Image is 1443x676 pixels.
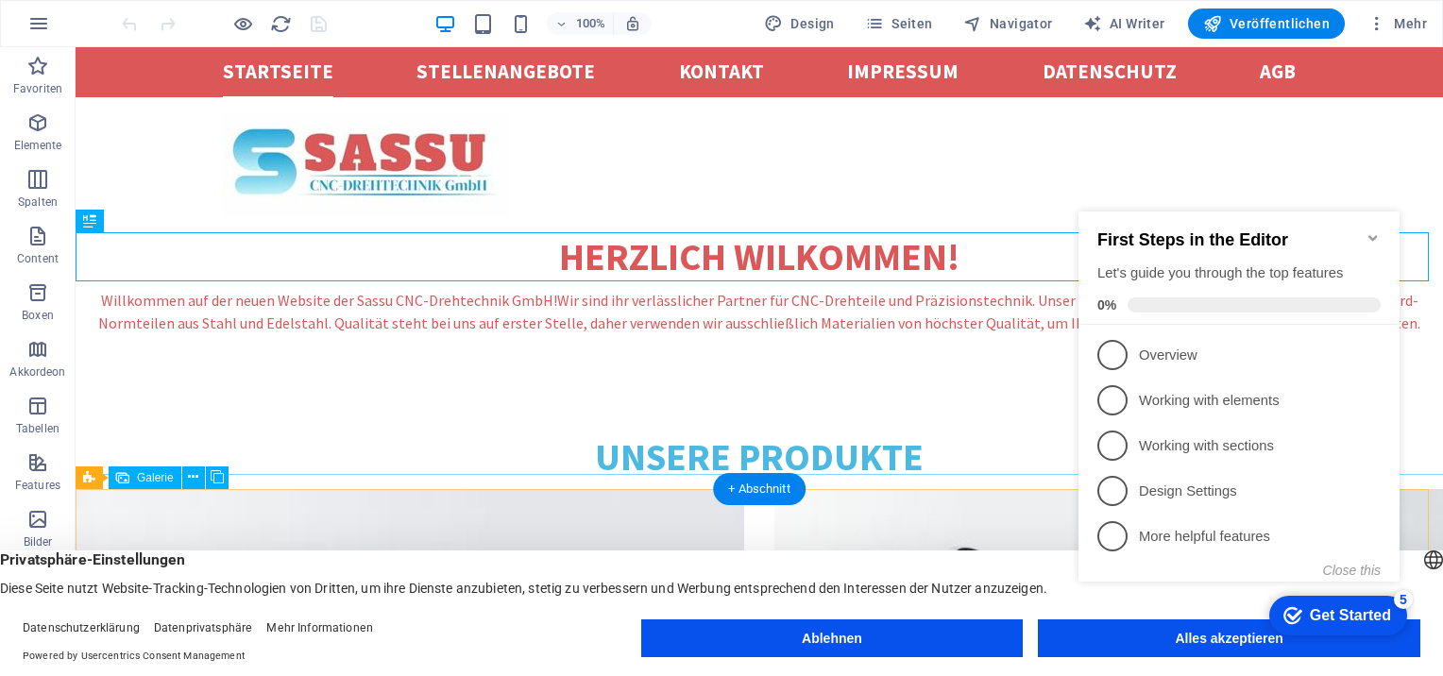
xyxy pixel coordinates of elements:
p: Favoriten [13,81,62,96]
span: 0% [26,114,57,129]
span: Galerie [137,472,174,483]
button: Mehr [1360,8,1435,39]
p: Boxen [22,308,54,323]
button: AI Writer [1076,8,1173,39]
p: Features [15,478,60,493]
p: Akkordeon [9,364,65,380]
button: Navigator [956,8,1061,39]
div: 5 [323,407,342,426]
li: More helpful features [8,330,329,376]
p: Design Settings [68,298,295,318]
p: Elemente [14,138,62,153]
h2: First Steps in the Editor [26,47,310,67]
p: Bilder [24,534,53,549]
button: Seiten [857,8,941,39]
span: Mehr [1367,14,1427,33]
li: Design Settings [8,285,329,330]
div: Get Started [239,424,320,441]
div: Get Started 5 items remaining, 0% complete [198,413,336,452]
button: Close this [252,380,310,395]
i: Seite neu laden [270,13,292,35]
span: Seiten [865,14,933,33]
button: 100% [547,12,614,35]
span: AI Writer [1083,14,1165,33]
h6: 100% [575,12,605,35]
p: Overview [68,162,295,182]
div: Let's guide you through the top features [26,80,310,100]
span: Veröffentlichen [1203,14,1330,33]
p: Tabellen [16,421,59,436]
button: Veröffentlichen [1188,8,1345,39]
div: + Abschnitt [713,473,806,505]
p: Content [17,251,59,266]
div: Minimize checklist [295,47,310,62]
div: Design (Strg+Alt+Y) [756,8,842,39]
button: Klicke hier, um den Vorschau-Modus zu verlassen [231,12,254,35]
p: Spalten [18,194,58,210]
p: Working with sections [68,253,295,273]
p: More helpful features [68,344,295,363]
span: Design [764,14,835,33]
button: reload [269,12,292,35]
button: Design [756,8,842,39]
p: Working with elements [68,208,295,228]
span: Navigator [963,14,1053,33]
li: Working with sections [8,240,329,285]
li: Overview [8,149,329,194]
li: Working with elements [8,194,329,240]
i: Bei Größenänderung Zoomstufe automatisch an das gewählte Gerät anpassen. [624,15,641,32]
